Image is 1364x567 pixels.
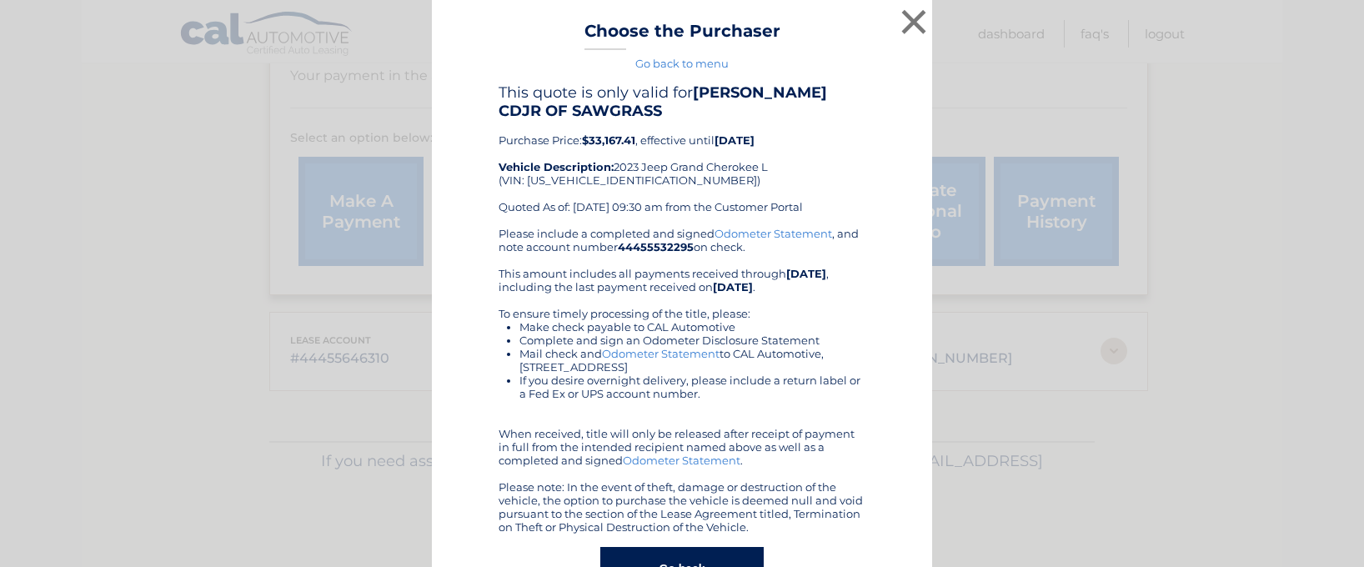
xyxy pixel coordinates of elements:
[715,133,755,147] b: [DATE]
[519,347,865,374] li: Mail check and to CAL Automotive, [STREET_ADDRESS]
[519,374,865,400] li: If you desire overnight delivery, please include a return label or a Fed Ex or UPS account number.
[623,454,740,467] a: Odometer Statement
[582,133,635,147] b: $33,167.41
[602,347,720,360] a: Odometer Statement
[499,83,827,120] b: [PERSON_NAME] CDJR OF SAWGRASS
[519,320,865,334] li: Make check payable to CAL Automotive
[499,83,865,120] h4: This quote is only valid for
[897,5,930,38] button: ×
[715,227,832,240] a: Odometer Statement
[499,83,865,227] div: Purchase Price: , effective until 2023 Jeep Grand Cherokee L (VIN: [US_VEHICLE_IDENTIFICATION_NUM...
[635,57,729,70] a: Go back to menu
[519,334,865,347] li: Complete and sign an Odometer Disclosure Statement
[584,21,780,50] h3: Choose the Purchaser
[618,240,694,253] b: 44455532295
[499,227,865,534] div: Please include a completed and signed , and note account number on check. This amount includes al...
[786,267,826,280] b: [DATE]
[499,160,614,173] strong: Vehicle Description:
[713,280,753,294] b: [DATE]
